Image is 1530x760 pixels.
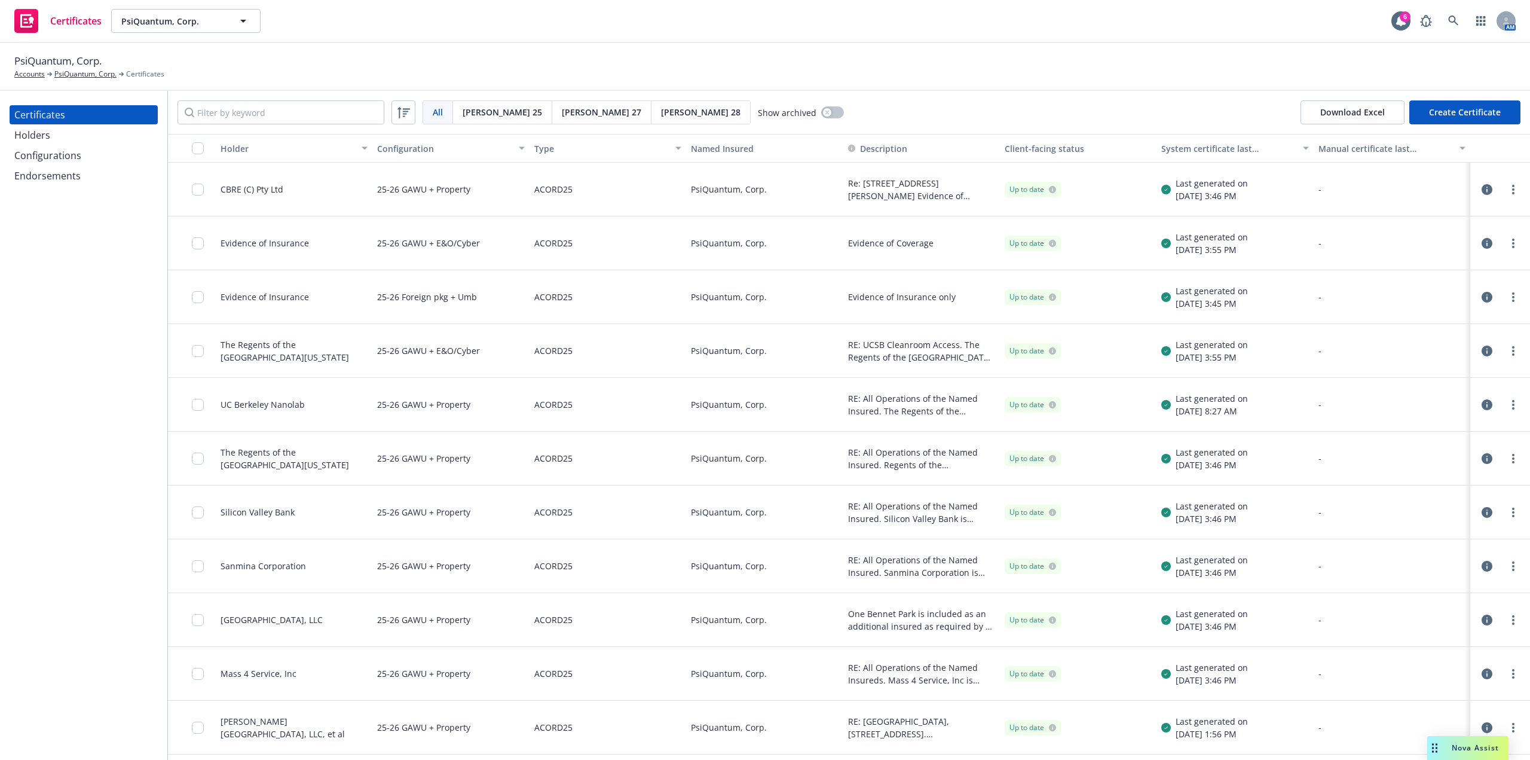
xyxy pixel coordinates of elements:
div: Evidence of Insurance [221,291,309,303]
div: Last generated on [1176,500,1248,512]
div: 25-26 GAWU + Property [377,708,470,747]
div: Last generated on [1176,177,1248,190]
div: Up to date [1009,238,1056,249]
button: RE: All Operations of the Named Insureds. Mass 4 Service, Inc is additional insured as respects G... [848,661,995,686]
div: 6 [1400,11,1410,22]
div: Sanmina Corporation [221,560,306,572]
div: Last generated on [1176,338,1248,351]
button: Named Insured [686,134,843,163]
a: Search [1442,9,1465,33]
div: - [1318,344,1465,357]
div: ACORD25 [534,439,573,478]
div: [DATE] 8:27 AM [1176,405,1248,417]
div: ACORD25 [534,385,573,424]
div: [PERSON_NAME][GEOGRAPHIC_DATA], LLC, et al [221,715,368,740]
a: more [1506,236,1520,251]
div: Last generated on [1176,715,1248,728]
span: [PERSON_NAME] 25 [463,106,542,118]
div: [DATE] 3:46 PM [1176,459,1248,471]
a: more [1506,505,1520,520]
div: Up to date [1009,399,1056,410]
input: Select all [192,142,204,154]
button: RE: All Operations of the Named Insured. Regents of the [GEOGRAPHIC_DATA][US_STATE] is additional... [848,446,995,471]
div: Silicon Valley Bank [221,506,295,518]
div: System certificate last generated [1161,142,1295,155]
span: [PERSON_NAME] 27 [562,106,641,118]
div: Up to date [1009,722,1056,733]
button: Download Excel [1300,100,1404,124]
div: Holder [221,142,354,155]
div: 25-26 GAWU + Property [377,439,470,478]
div: Mass 4 Service, Inc [221,667,296,680]
button: Nova Assist [1427,736,1508,760]
div: ACORD25 [534,654,573,693]
div: PsiQuantum, Corp. [686,701,843,755]
input: Toggle Row Selected [192,237,204,249]
button: RE: All Operations of the Named Insured. Silicon Valley Bank is additional insured as respects Ge... [848,500,995,525]
div: Up to date [1009,669,1056,679]
a: more [1506,451,1520,466]
div: UC Berkeley Nanolab [221,398,305,411]
div: Configuration [377,142,511,155]
div: The Regents of the [GEOGRAPHIC_DATA][US_STATE] [221,446,368,471]
input: Toggle Row Selected [192,291,204,303]
div: Type [534,142,668,155]
a: Holders [10,126,158,145]
div: PsiQuantum, Corp. [686,216,843,270]
div: [DATE] 1:56 PM [1176,728,1248,740]
div: PsiQuantum, Corp. [686,539,843,593]
div: [DATE] 3:46 PM [1176,620,1248,633]
div: [DATE] 3:46 PM [1176,674,1248,686]
span: RE: UCSB Cleanroom Access. The Regents of the [GEOGRAPHIC_DATA][US_STATE] is included as addition... [848,338,995,364]
div: - [1318,667,1465,680]
div: - [1318,452,1465,465]
div: Last generated on [1176,554,1248,566]
div: The Regents of the [GEOGRAPHIC_DATA][US_STATE] [221,338,368,364]
a: Certificates [10,4,106,38]
a: more [1506,344,1520,358]
div: PsiQuantum, Corp. [686,593,843,647]
div: PsiQuantum, Corp. [686,324,843,378]
button: Evidence of Insurance only [848,291,956,303]
button: Evidence of Coverage [848,237,934,249]
div: Drag to move [1427,736,1442,760]
div: Holders [14,126,50,145]
div: Up to date [1009,292,1056,303]
div: ACORD25 [534,547,573,585]
a: more [1506,182,1520,197]
div: Up to date [1009,507,1056,518]
span: PsiQuantum, Corp. [14,53,102,69]
div: - [1318,183,1465,196]
span: Certificates [50,16,102,26]
a: more [1506,290,1520,304]
a: Accounts [14,69,45,80]
div: ACORD25 [534,708,573,747]
input: Toggle Row Selected [192,506,204,518]
a: Report a Bug [1414,9,1438,33]
div: ACORD25 [534,170,573,209]
button: Type [530,134,686,163]
a: more [1506,559,1520,573]
div: PsiQuantum, Corp. [686,378,843,432]
div: PsiQuantum, Corp. [686,647,843,701]
input: Filter by keyword [178,100,384,124]
div: - [1318,291,1465,303]
div: - [1318,398,1465,411]
div: [DATE] 3:46 PM [1176,566,1248,579]
input: Toggle Row Selected [192,614,204,626]
button: Client-facing status [1000,134,1156,163]
a: Certificates [10,105,158,124]
div: Certificates [14,105,65,124]
div: Last generated on [1176,392,1248,405]
button: RE: All Operations of the Named Insured. Sanmina Corporation is additional insured to General Lia... [848,554,995,579]
span: One Bennet Park is included as an additional insured as required by a written contract with respe... [848,608,995,633]
button: Holder [216,134,372,163]
input: Toggle Row Selected [192,453,204,465]
div: Evidence of Insurance [221,237,309,249]
span: All [433,106,443,118]
button: Configuration [372,134,529,163]
div: Client-facing status [1005,142,1152,155]
div: ACORD25 [534,493,573,532]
